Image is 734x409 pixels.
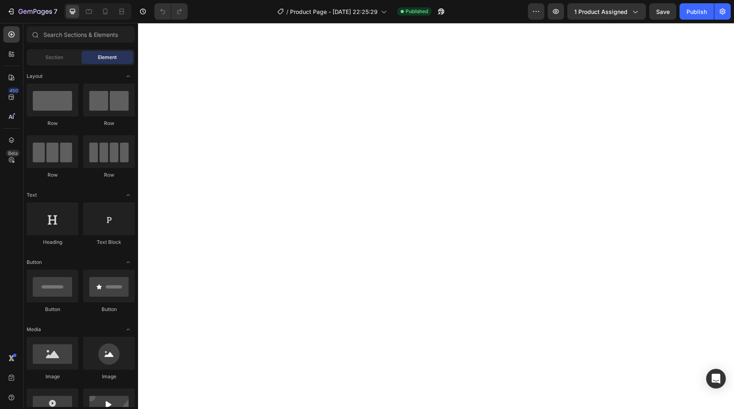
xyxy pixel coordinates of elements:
[27,373,78,380] div: Image
[154,3,188,20] div: Undo/Redo
[83,171,135,179] div: Row
[286,7,288,16] span: /
[8,87,20,94] div: 450
[122,70,135,83] span: Toggle open
[27,26,135,43] input: Search Sections & Elements
[98,54,117,61] span: Element
[122,323,135,336] span: Toggle open
[656,8,670,15] span: Save
[686,7,707,16] div: Publish
[122,189,135,202] span: Toggle open
[3,3,61,20] button: 7
[290,7,378,16] span: Product Page - [DATE] 22:25:29
[54,7,57,16] p: 7
[83,306,135,313] div: Button
[27,326,41,333] span: Media
[649,3,676,20] button: Save
[27,191,37,199] span: Text
[27,239,78,246] div: Heading
[680,3,714,20] button: Publish
[45,54,63,61] span: Section
[122,256,135,269] span: Toggle open
[567,3,646,20] button: 1 product assigned
[83,120,135,127] div: Row
[706,369,726,389] div: Open Intercom Messenger
[27,120,78,127] div: Row
[27,73,43,80] span: Layout
[27,259,42,266] span: Button
[574,7,628,16] span: 1 product assigned
[27,306,78,313] div: Button
[27,171,78,179] div: Row
[83,239,135,246] div: Text Block
[406,8,428,15] span: Published
[6,150,20,157] div: Beta
[83,373,135,380] div: Image
[138,23,734,409] iframe: Design area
